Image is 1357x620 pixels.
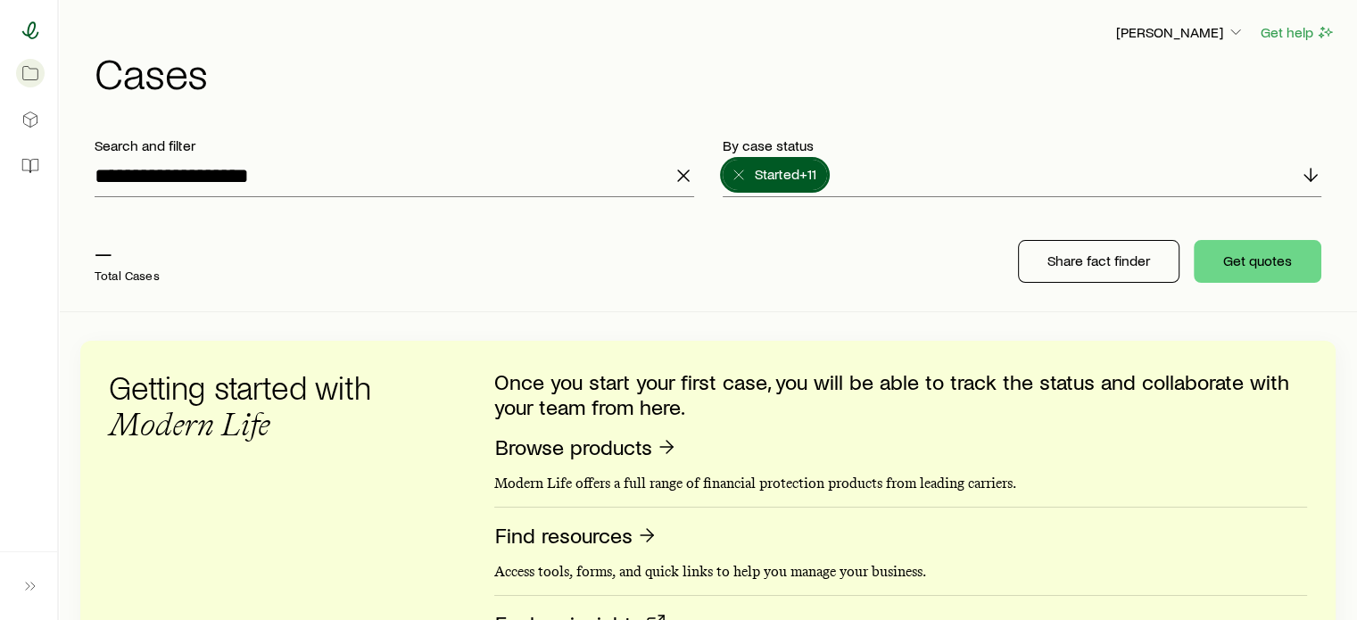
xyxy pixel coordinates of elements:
a: Find resources [494,522,658,550]
p: Search and filter [95,136,694,154]
button: Get help [1260,22,1336,43]
span: Started +11 [755,165,816,183]
p: [PERSON_NAME] [1116,23,1245,41]
p: Share fact finder [1047,252,1150,269]
button: Started+11 [723,160,827,190]
p: Once you start your first case, you will be able to track the status and collaborate with your te... [494,369,1307,419]
button: [PERSON_NAME] [1115,22,1245,44]
span: Modern Life [109,405,270,443]
p: Access tools, forms, and quick links to help you manage your business. [494,563,1307,581]
p: Modern Life offers a full range of financial protection products from leading carriers. [494,475,1307,492]
h1: Cases [95,51,1336,94]
p: By case status [723,136,1322,154]
p: — [95,240,160,265]
button: Share fact finder [1018,240,1179,283]
button: Get quotes [1194,240,1321,283]
h3: Getting started with [109,369,394,442]
a: Browse products [494,434,678,461]
p: Total Cases [95,269,160,283]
